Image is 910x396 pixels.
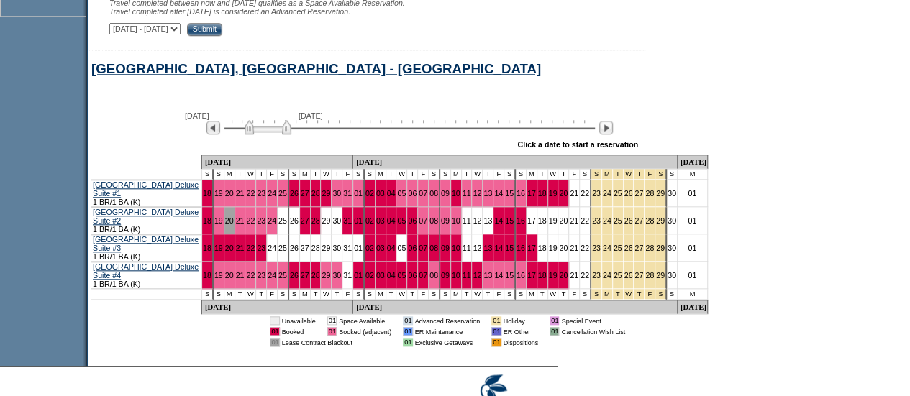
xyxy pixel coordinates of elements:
[301,189,309,198] a: 27
[203,244,211,252] a: 18
[549,189,558,198] a: 19
[581,244,589,252] a: 22
[403,316,412,325] td: 01
[419,189,427,198] a: 07
[538,216,547,225] a: 18
[614,189,622,198] a: 25
[236,189,245,198] a: 21
[203,271,211,280] a: 18
[354,244,363,252] a: 01
[245,169,256,180] td: W
[270,316,279,325] td: 01
[290,244,299,252] a: 26
[452,216,460,225] a: 10
[353,300,678,314] td: [DATE]
[624,189,633,198] a: 26
[365,289,376,300] td: S
[634,244,643,252] a: 27
[462,289,473,300] td: T
[225,189,234,198] a: 20
[549,244,558,252] a: 19
[527,289,537,300] td: M
[268,244,276,252] a: 24
[300,169,311,180] td: M
[656,216,665,225] a: 29
[614,271,622,280] a: 25
[549,216,558,225] a: 19
[397,244,406,252] a: 05
[278,216,287,225] a: 25
[538,271,547,280] a: 18
[387,271,396,280] a: 04
[268,189,276,198] a: 24
[311,169,322,180] td: T
[408,244,417,252] a: 06
[203,189,211,198] a: 18
[332,244,341,252] a: 30
[396,169,407,180] td: W
[602,289,613,300] td: Thanksgiving
[185,111,209,120] span: [DATE]
[614,216,622,225] a: 25
[109,7,350,16] nobr: Travel completed after [DATE] is considered an Advanced Reservation.
[505,216,514,225] a: 15
[569,289,580,300] td: F
[559,189,568,198] a: 20
[246,216,255,225] a: 22
[365,169,376,180] td: S
[591,169,602,180] td: Thanksgiving
[463,244,471,252] a: 11
[527,216,536,225] a: 17
[322,244,330,252] a: 29
[505,244,514,252] a: 15
[376,271,385,280] a: 03
[408,189,417,198] a: 06
[214,169,224,180] td: S
[256,169,267,180] td: T
[473,189,481,198] a: 12
[472,289,483,300] td: W
[202,169,214,180] td: S
[581,271,589,280] a: 22
[419,244,427,252] a: 07
[517,140,638,149] div: Click a date to start a reservation
[634,216,643,225] a: 27
[397,216,406,225] a: 05
[299,111,323,120] span: [DATE]
[517,189,525,198] a: 16
[322,271,330,280] a: 29
[656,271,665,280] a: 29
[354,271,363,280] a: 01
[603,216,611,225] a: 24
[397,189,406,198] a: 05
[365,216,374,225] a: 02
[376,244,385,252] a: 03
[473,271,481,280] a: 12
[214,271,223,280] a: 19
[322,189,330,198] a: 29
[278,189,287,198] a: 25
[645,271,654,280] a: 28
[268,216,276,225] a: 24
[290,271,299,280] a: 26
[580,289,591,300] td: S
[387,189,396,198] a: 04
[408,216,417,225] a: 06
[419,216,427,225] a: 07
[483,271,492,280] a: 13
[483,216,492,225] a: 13
[603,271,611,280] a: 24
[202,300,353,314] td: [DATE]
[246,244,255,252] a: 22
[245,289,256,300] td: W
[387,216,396,225] a: 04
[93,235,199,252] a: [GEOGRAPHIC_DATA] Deluxe Suite #3
[678,155,708,169] td: [DATE]
[91,180,202,207] td: 1 BR/1 BA (K)
[516,289,527,300] td: S
[603,189,611,198] a: 24
[365,244,374,252] a: 02
[376,289,386,300] td: M
[354,216,363,225] a: 01
[441,271,450,280] a: 09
